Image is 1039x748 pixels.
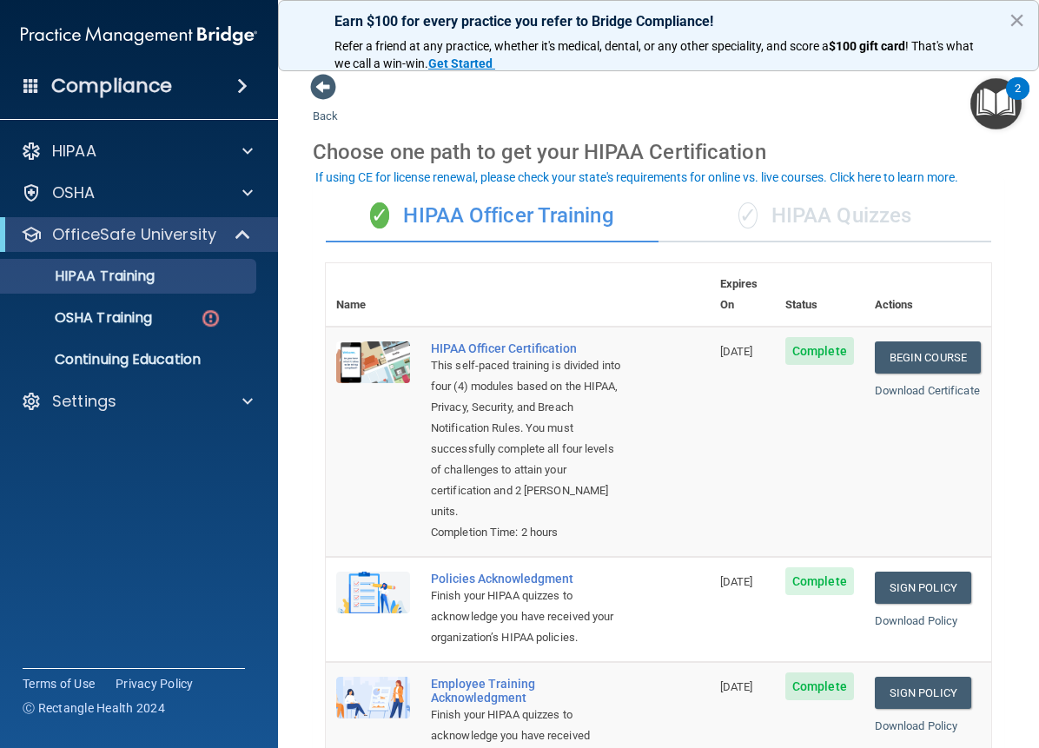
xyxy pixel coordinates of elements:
th: Name [326,263,420,327]
th: Expires On [710,263,775,327]
button: Open Resource Center, 2 new notifications [970,78,1022,129]
span: [DATE] [720,680,753,693]
strong: Get Started [428,56,493,70]
div: Employee Training Acknowledgment [431,677,623,705]
a: Back [313,89,338,122]
span: Complete [785,567,854,595]
img: PMB logo [21,18,257,53]
span: ✓ [738,202,758,228]
span: ✓ [370,202,389,228]
span: Refer a friend at any practice, whether it's medical, dental, or any other speciality, and score a [334,39,829,53]
th: Status [775,263,864,327]
p: OfficeSafe University [52,224,216,245]
div: HIPAA Officer Training [326,190,658,242]
a: Download Certificate [875,384,980,397]
a: OfficeSafe University [21,224,252,245]
a: Sign Policy [875,572,971,604]
div: Policies Acknowledgment [431,572,623,586]
a: Download Policy [875,719,958,732]
a: HIPAA [21,141,253,162]
a: Terms of Use [23,675,95,692]
span: ! That's what we call a win-win. [334,39,976,70]
button: If using CE for license renewal, please check your state's requirements for online vs. live cours... [313,169,961,186]
a: OSHA [21,182,253,203]
a: Sign Policy [875,677,971,709]
div: This self-paced training is divided into four (4) modules based on the HIPAA, Privacy, Security, ... [431,355,623,522]
p: Continuing Education [11,351,248,368]
span: [DATE] [720,575,753,588]
div: Finish your HIPAA quizzes to acknowledge you have received your organization’s HIPAA policies. [431,586,623,648]
div: HIPAA Quizzes [658,190,991,242]
a: Privacy Policy [116,675,194,692]
span: Ⓒ Rectangle Health 2024 [23,699,165,717]
button: Close [1009,6,1025,34]
a: Settings [21,391,253,412]
a: HIPAA Officer Certification [431,341,623,355]
p: HIPAA Training [11,268,155,285]
th: Actions [864,263,991,327]
span: Complete [785,337,854,365]
a: Get Started [428,56,495,70]
span: Complete [785,672,854,700]
div: Completion Time: 2 hours [431,522,623,543]
a: Begin Course [875,341,981,374]
a: Download Policy [875,614,958,627]
h4: Compliance [51,74,172,98]
p: HIPAA [52,141,96,162]
span: [DATE] [720,345,753,358]
strong: $100 gift card [829,39,905,53]
div: Choose one path to get your HIPAA Certification [313,127,1004,177]
div: If using CE for license renewal, please check your state's requirements for online vs. live cours... [315,171,958,183]
p: OSHA Training [11,309,152,327]
p: OSHA [52,182,96,203]
p: Earn $100 for every practice you refer to Bridge Compliance! [334,13,983,30]
img: danger-circle.6113f641.png [200,308,222,329]
div: 2 [1015,89,1021,111]
p: Settings [52,391,116,412]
